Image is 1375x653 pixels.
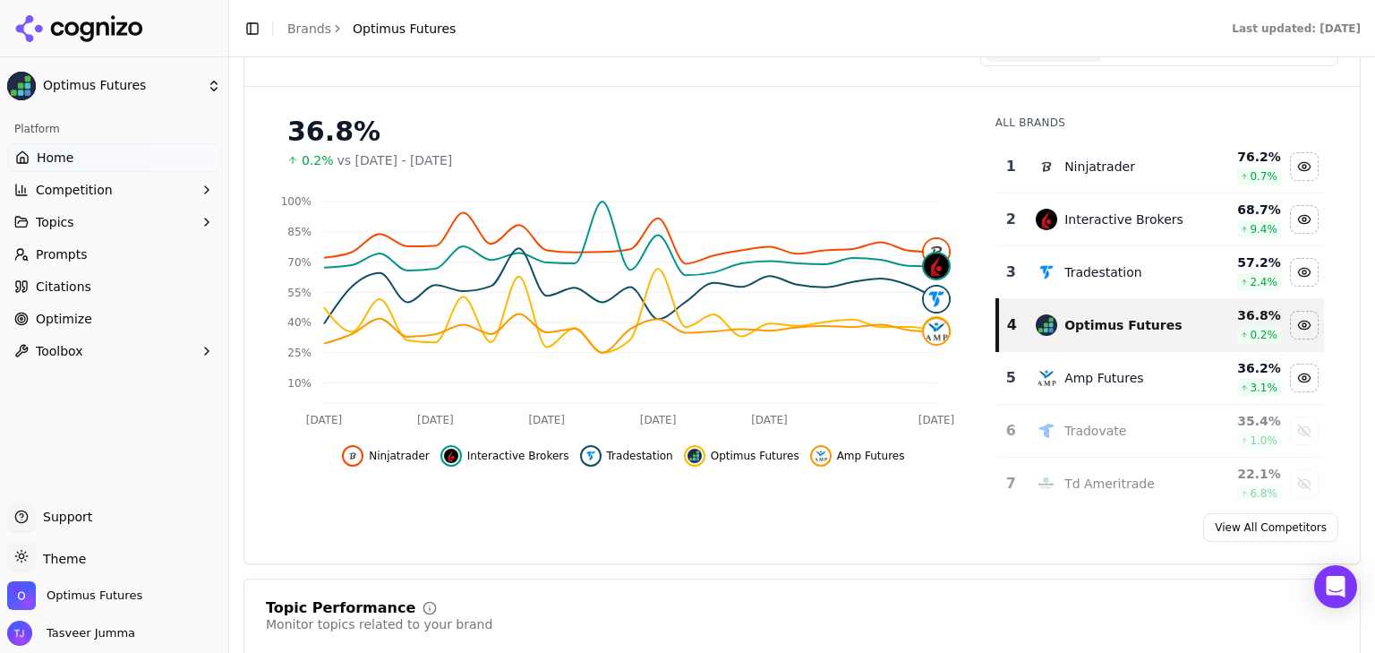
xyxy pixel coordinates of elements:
span: 0.7 % [1250,169,1277,184]
span: Optimize [36,310,92,328]
button: Hide optimus futures data [1290,311,1319,339]
span: Optimus Futures [353,20,456,38]
button: Hide amp futures data [810,445,905,467]
span: Toolbox [36,342,83,360]
img: Optimus Futures [7,72,36,100]
div: 2 [1004,209,1018,230]
a: Brands [287,21,331,36]
span: Tasveer Jumma [39,625,135,641]
button: Toolbox [7,337,221,365]
span: vs [DATE] - [DATE] [337,151,453,169]
tr: 4optimus futuresOptimus Futures36.8%0.2%Hide optimus futures data [997,299,1324,352]
div: Interactive Brokers [1064,211,1183,228]
div: 3 [1004,262,1018,283]
tspan: 85% [287,226,312,238]
a: Optimize [7,305,221,333]
span: 0.2 % [1250,328,1277,342]
tspan: [DATE] [918,414,955,426]
img: amp futures [814,449,828,463]
div: 22.1 % [1198,465,1281,483]
tspan: [DATE] [640,414,677,426]
button: Open user button [7,621,135,646]
tspan: 25% [287,347,312,359]
tr: 7td ameritradeTd Ameritrade22.1%6.8%Show td ameritrade data [997,458,1324,511]
span: Competition [36,181,113,199]
span: Optimus Futures [47,588,142,604]
div: 5 [1004,367,1018,389]
tr: 2interactive brokersInteractive Brokers68.7%9.4%Hide interactive brokers data [997,193,1324,246]
div: Platform [7,115,221,143]
span: Amp Futures [837,449,905,463]
a: View All Competitors [1203,513,1338,542]
tspan: [DATE] [306,414,343,426]
span: Home [37,149,73,167]
span: 0.2% [302,151,334,169]
button: Show td ameritrade data [1290,469,1319,498]
div: Last updated: [DATE] [1232,21,1361,36]
div: Monitor topics related to your brand [266,615,492,633]
img: td ameritrade [1036,473,1057,494]
div: 76.2 % [1198,148,1281,166]
img: optimus futures [687,449,702,463]
span: Optimus Futures [43,78,200,94]
img: tradestation [584,449,598,463]
div: Optimus Futures [1064,316,1182,334]
img: Tasveer Jumma [7,621,32,646]
tr: 1ninjatraderNinjatrader76.2%0.7%Hide ninjatrader data [997,141,1324,193]
tspan: 40% [287,316,312,329]
div: Amp Futures [1064,369,1143,387]
div: Td Ameritrade [1064,475,1155,493]
div: Tradestation [1064,263,1142,281]
button: Show tradovate data [1290,417,1319,445]
img: amp futures [1036,367,1057,389]
span: Interactive Brokers [467,449,569,463]
button: Hide amp futures data [1290,364,1319,392]
tr: 3tradestationTradestation57.2%2.4%Hide tradestation data [997,246,1324,299]
a: Prompts [7,240,221,269]
img: optimus futures [1036,314,1057,336]
div: 36.8 % [1198,306,1281,324]
span: 3.1 % [1250,381,1277,395]
span: Ninjatrader [369,449,430,463]
a: Citations [7,272,221,301]
img: ninjatrader [346,449,360,463]
a: Home [7,143,221,172]
img: ninjatrader [1036,156,1057,177]
button: Topics [7,208,221,236]
tspan: 100% [281,195,312,208]
tr: 6tradovateTradovate35.4%1.0%Show tradovate data [997,405,1324,458]
span: Optimus Futures [711,449,799,463]
span: 6.8 % [1250,486,1277,501]
tspan: 55% [287,287,312,299]
img: amp futures [924,319,949,344]
img: Optimus Futures [7,581,36,610]
div: Open Intercom Messenger [1314,565,1357,608]
div: 7 [1004,473,1018,494]
img: ninjatrader [924,239,949,264]
span: Tradestation [607,449,673,463]
span: 2.4 % [1250,275,1277,289]
div: Ninjatrader [1064,158,1135,176]
div: 35.4 % [1198,412,1281,430]
div: 4 [1006,314,1018,336]
div: 57.2 % [1198,253,1281,271]
span: Citations [36,278,91,296]
button: Hide interactive brokers data [440,445,569,467]
button: Hide optimus futures data [684,445,799,467]
tspan: 10% [287,377,312,390]
span: Topics [36,213,74,231]
button: Hide tradestation data [580,445,673,467]
span: Support [36,508,92,526]
button: Hide tradestation data [1290,258,1319,287]
img: tradovate [1036,420,1057,442]
button: Open organization switcher [7,581,142,610]
button: Hide ninjatrader data [1290,152,1319,181]
img: tradestation [1036,262,1057,283]
img: interactive brokers [444,449,458,463]
img: tradestation [924,287,949,312]
div: 1 [1004,156,1018,177]
span: Prompts [36,245,88,263]
span: 9.4 % [1250,222,1277,236]
tspan: [DATE] [528,414,565,426]
div: 36.8% [287,116,960,148]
